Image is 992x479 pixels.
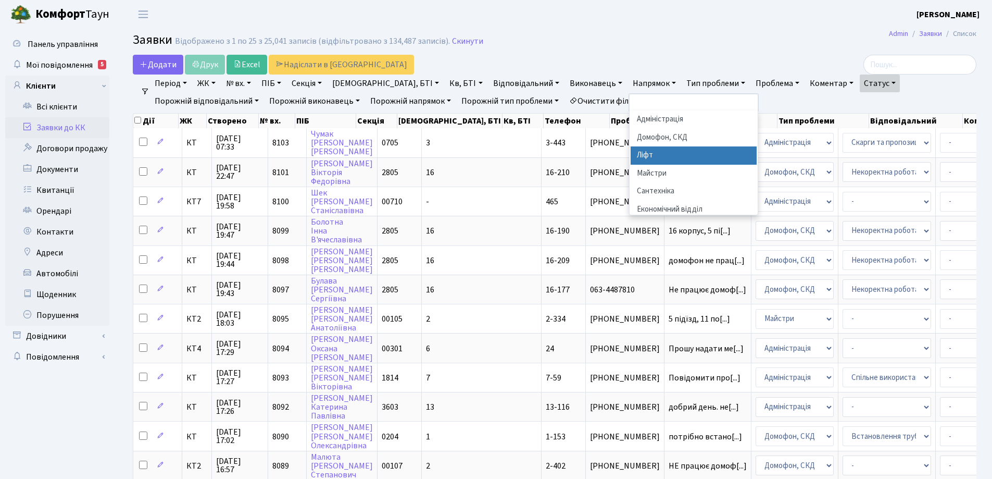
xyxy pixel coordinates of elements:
[272,460,289,472] span: 8089
[590,315,660,323] span: [PHONE_NUMBER]
[5,284,109,305] a: Щоденник
[546,431,566,443] span: 1-153
[669,401,739,413] span: добрий день. не[...]
[272,284,289,296] span: 8097
[272,255,289,266] span: 8098
[216,457,263,474] span: [DATE] 16:57
[272,431,289,443] span: 8090
[216,340,263,357] span: [DATE] 17:29
[186,403,207,411] span: КТ
[216,399,263,415] span: [DATE] 17:26
[426,137,430,149] span: 3
[150,92,263,110] a: Порожній відповідальний
[590,462,660,470] span: [PHONE_NUMBER]
[590,433,660,441] span: [PHONE_NUMBER]
[590,139,660,147] span: [PHONE_NUMBER]
[426,284,434,296] span: 16
[10,4,31,25] img: logo.png
[186,256,207,265] span: КТ
[216,164,263,180] span: [DATE] 22:47
[546,255,570,266] span: 16-209
[669,460,747,472] span: НЕ працює домоф[...]
[186,198,207,206] span: КТ7
[382,167,398,178] span: 2805
[216,134,263,151] span: [DATE] 07:33
[5,326,109,347] a: Довідники
[889,28,908,39] a: Admin
[216,281,263,298] span: [DATE] 19:43
[133,55,183,75] a: Додати
[860,75,900,92] a: Статус
[272,401,289,413] span: 8092
[426,460,430,472] span: 2
[366,92,455,110] a: Порожній напрямок
[133,31,172,49] span: Заявки
[590,168,660,177] span: [PHONE_NUMBER]
[311,392,373,422] a: [PERSON_NAME]КатеринаПавлівна
[175,36,450,46] div: Відображено з 1 по 25 з 25,041 записів (відфільтровано з 134,487 записів).
[590,227,660,235] span: [PHONE_NUMBER]
[452,36,483,46] a: Скинути
[426,431,430,443] span: 1
[216,252,263,268] span: [DATE] 19:44
[863,55,976,75] input: Пошук...
[5,347,109,367] a: Повідомлення
[287,75,326,92] a: Секція
[257,75,285,92] a: ПІБ
[489,75,563,92] a: Відповідальний
[222,75,255,92] a: № вх.
[272,372,289,384] span: 8093
[382,401,398,413] span: 3603
[35,6,85,22] b: Комфорт
[669,225,731,237] span: 16 корпус, 5 пі[...]
[397,114,503,128] th: [DEMOGRAPHIC_DATA], БТІ
[5,138,109,159] a: Договори продажу
[5,201,109,222] a: Орендарі
[546,401,570,413] span: 13-116
[311,422,373,451] a: [PERSON_NAME][PERSON_NAME]Олександрівна
[426,225,434,237] span: 16
[382,196,403,207] span: 00710
[311,363,373,392] a: [PERSON_NAME][PERSON_NAME]Вікторівна
[295,114,357,128] th: ПІБ
[457,92,563,110] a: Порожній тип проблеми
[133,114,179,128] th: Дії
[777,114,870,128] th: Тип проблеми
[426,372,430,384] span: 7
[445,75,486,92] a: Кв, БТІ
[590,286,660,294] span: 063-4487810
[629,75,680,92] a: Напрямок
[272,196,289,207] span: 8100
[259,114,295,128] th: № вх.
[382,460,403,472] span: 00107
[546,196,558,207] span: 465
[216,193,263,210] span: [DATE] 19:58
[311,158,373,187] a: [PERSON_NAME]ВікторіяФедорівна
[919,28,942,39] a: Заявки
[227,55,267,75] a: Excel
[565,92,651,110] a: Очистити фільтри
[272,137,289,149] span: 8103
[186,315,207,323] span: КТ2
[669,255,745,266] span: домофон не прац[...]
[272,313,289,325] span: 8095
[28,39,98,50] span: Панель управління
[610,114,697,128] th: Проблема
[5,117,109,138] a: Заявки до КК
[426,167,434,178] span: 16
[265,92,364,110] a: Порожній виконавець
[546,372,561,384] span: 7-59
[382,137,398,149] span: 0705
[503,114,544,128] th: Кв, БТІ
[426,401,434,413] span: 13
[631,110,757,129] li: Адміністрація
[590,345,660,353] span: [PHONE_NUMBER]
[356,114,397,128] th: Секція
[546,460,566,472] span: 2-402
[631,146,757,165] li: Ліфт
[311,304,373,334] a: [PERSON_NAME][PERSON_NAME]Анатоліївна
[5,96,109,117] a: Всі клієнти
[26,59,93,71] span: Мої повідомлення
[382,372,398,384] span: 1814
[566,75,626,92] a: Виконавець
